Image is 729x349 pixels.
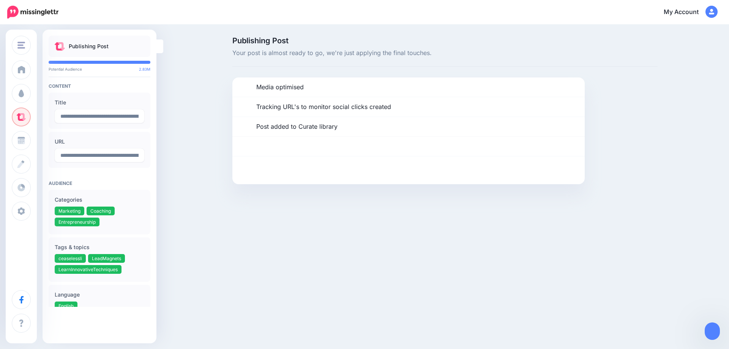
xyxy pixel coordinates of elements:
span: Publishing Post [232,37,658,44]
label: Language [55,290,144,299]
label: URL [55,137,144,146]
a: My Account [656,3,718,22]
h4: Audience [49,180,150,186]
label: Title [55,98,144,107]
label: Tags & topics [55,243,144,252]
span: Your post is almost ready to go, we're just applying the final touches. [232,48,658,58]
img: Missinglettr [7,6,58,19]
p: Tracking URL's to monitor social clicks created [256,102,391,112]
span: Coaching [90,208,111,214]
p: Potential Audience [49,67,150,71]
span: LearnInnovativeTechniques [58,267,118,272]
span: 2.83M [139,67,150,71]
p: Publishing Post [69,42,109,51]
p: Post added to Curate library [256,122,338,132]
span: English [58,303,74,309]
h4: Content [49,83,150,89]
img: menu.png [17,42,25,49]
label: Categories [55,195,144,204]
span: LeadMagnets [92,256,121,261]
p: Media optimised [256,82,304,92]
span: ceaselessli [58,256,82,261]
span: Entrepreneurship [58,219,96,225]
img: curate.png [55,42,65,51]
span: Marketing [58,208,80,214]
